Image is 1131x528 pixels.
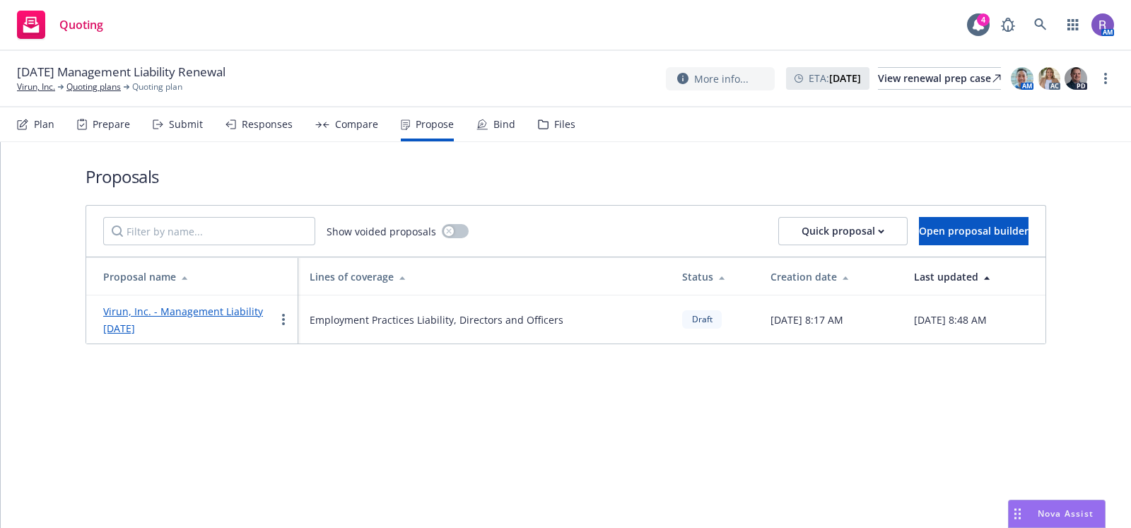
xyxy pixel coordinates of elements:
span: Draft [688,313,716,326]
a: Virun, Inc. - Management Liability [DATE] [103,305,263,335]
img: photo [1011,67,1033,90]
a: Virun, Inc. [17,81,55,93]
img: photo [1065,67,1087,90]
div: Drag to move [1009,500,1026,527]
button: Nova Assist [1008,500,1106,528]
a: Search [1026,11,1055,39]
div: Creation date [770,269,891,284]
span: Quoting [59,19,103,30]
div: Files [554,119,575,130]
span: ETA : [809,71,861,86]
div: Proposal name [103,269,287,284]
span: Nova Assist [1038,508,1094,520]
span: More info... [694,71,749,86]
a: View renewal prep case [878,67,1001,90]
h1: Proposals [86,165,1046,188]
div: Responses [242,119,293,130]
div: Bind [493,119,515,130]
span: Quoting plan [132,81,182,93]
span: [DATE] 8:48 AM [914,312,987,327]
a: Switch app [1059,11,1087,39]
span: Employment Practices Liability, Directors and Officers [310,312,563,327]
div: Quick proposal [802,218,884,245]
a: more [275,311,292,328]
button: More info... [666,67,775,90]
img: photo [1091,13,1114,36]
span: Show voided proposals [327,224,436,239]
div: 4 [977,13,990,26]
button: Open proposal builder [919,217,1029,245]
input: Filter by name... [103,217,315,245]
a: Quoting plans [66,81,121,93]
a: Quoting [11,5,109,45]
span: [DATE] Management Liability Renewal [17,64,225,81]
div: Plan [34,119,54,130]
strong: [DATE] [829,71,861,85]
span: Open proposal builder [919,224,1029,237]
div: Prepare [93,119,130,130]
div: Status [682,269,748,284]
a: Report a Bug [994,11,1022,39]
div: View renewal prep case [878,68,1001,89]
span: [DATE] 8:17 AM [770,312,843,327]
a: more [1097,70,1114,87]
img: photo [1038,67,1060,90]
div: Propose [416,119,454,130]
button: Quick proposal [778,217,908,245]
div: Compare [335,119,378,130]
div: Submit [169,119,203,130]
div: Last updated [914,269,1034,284]
div: Lines of coverage [310,269,660,284]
